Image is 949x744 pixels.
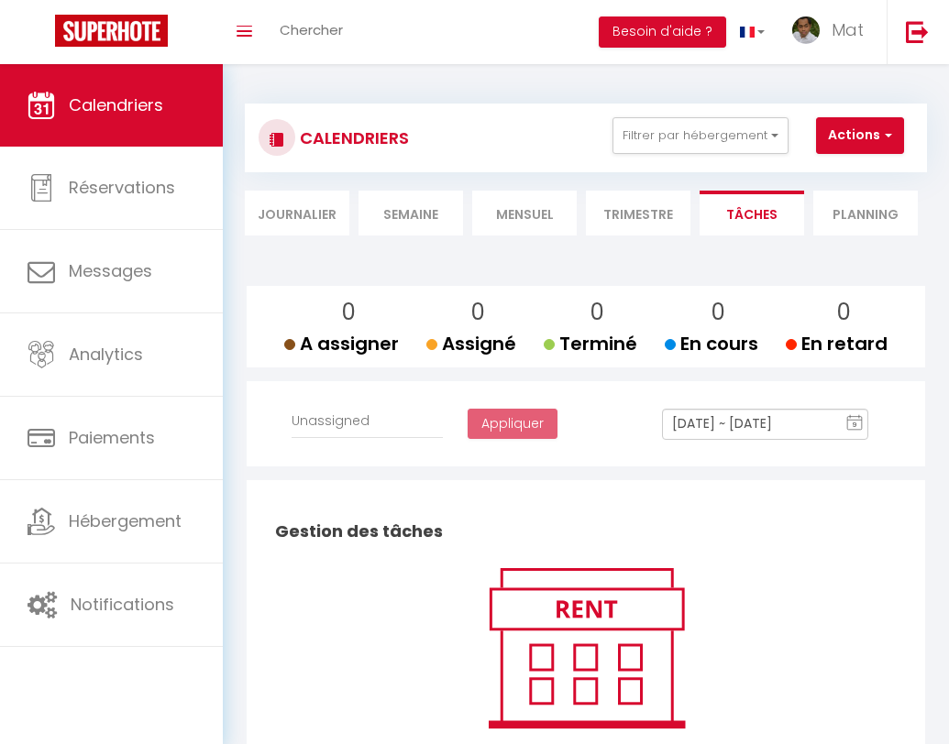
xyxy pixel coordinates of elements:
[69,343,143,366] span: Analytics
[558,295,637,330] p: 0
[270,503,901,560] h2: Gestion des tâches
[69,509,182,532] span: Hébergement
[906,20,929,43] img: logout
[55,15,168,47] img: Super Booking
[69,176,175,199] span: Réservations
[245,191,349,235] li: Journalier
[284,331,399,356] span: A assigner
[15,7,70,62] button: Ouvrir le widget de chat LiveChat
[832,18,864,41] span: Mat
[853,421,857,429] text: 9
[816,117,904,154] button: Actions
[469,560,703,736] img: rent.png
[813,191,918,235] li: Planning
[468,409,557,440] button: Appliquer
[792,16,820,44] img: ...
[71,593,174,616] span: Notifications
[280,20,343,39] span: Chercher
[441,295,516,330] p: 0
[299,295,399,330] p: 0
[612,117,789,154] button: Filtrer par hébergement
[599,16,726,48] button: Besoin d'aide ?
[295,117,409,159] h3: CALENDRIERS
[786,331,888,356] span: En retard
[800,295,888,330] p: 0
[586,191,690,235] li: Trimestre
[69,259,152,282] span: Messages
[700,191,804,235] li: Tâches
[426,331,516,356] span: Assigné
[359,191,463,235] li: Semaine
[544,331,637,356] span: Terminé
[69,93,163,116] span: Calendriers
[472,191,577,235] li: Mensuel
[662,409,868,440] input: Select Date Range
[69,426,155,449] span: Paiements
[679,295,758,330] p: 0
[665,331,758,356] span: En cours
